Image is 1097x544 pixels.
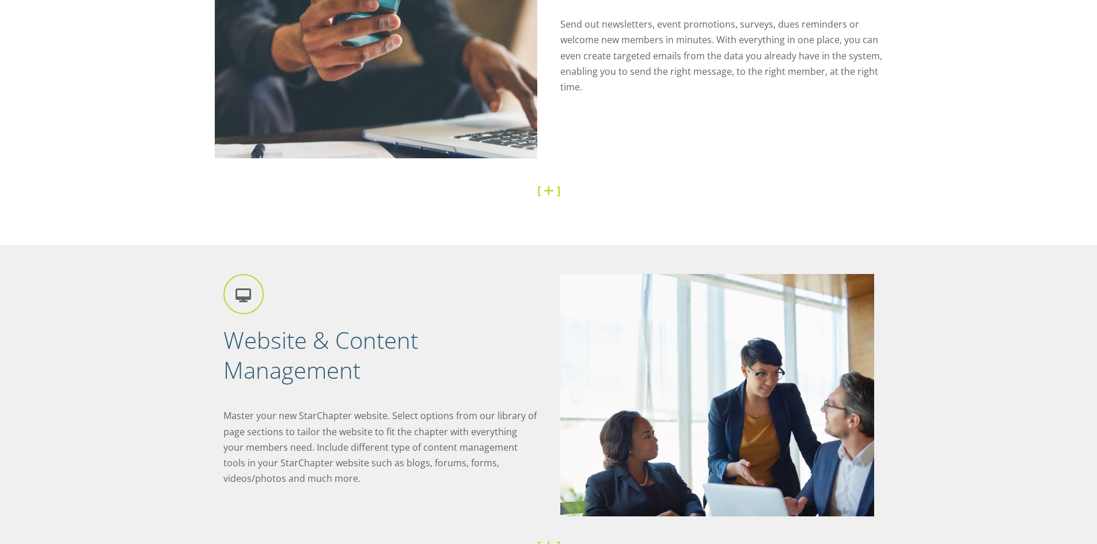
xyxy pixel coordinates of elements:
strong: ] [557,182,560,198]
img: Website and Content Management [560,274,874,516]
p: Send out newsletters, event promotions, surveys, dues reminders or welcome new members in minutes... [560,17,883,95]
h2: Website & Content Management [223,325,537,385]
strong: [ [537,182,541,198]
p: Master your new StarChapter website. Select options from our library of page sections to tailor t... [223,408,537,486]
